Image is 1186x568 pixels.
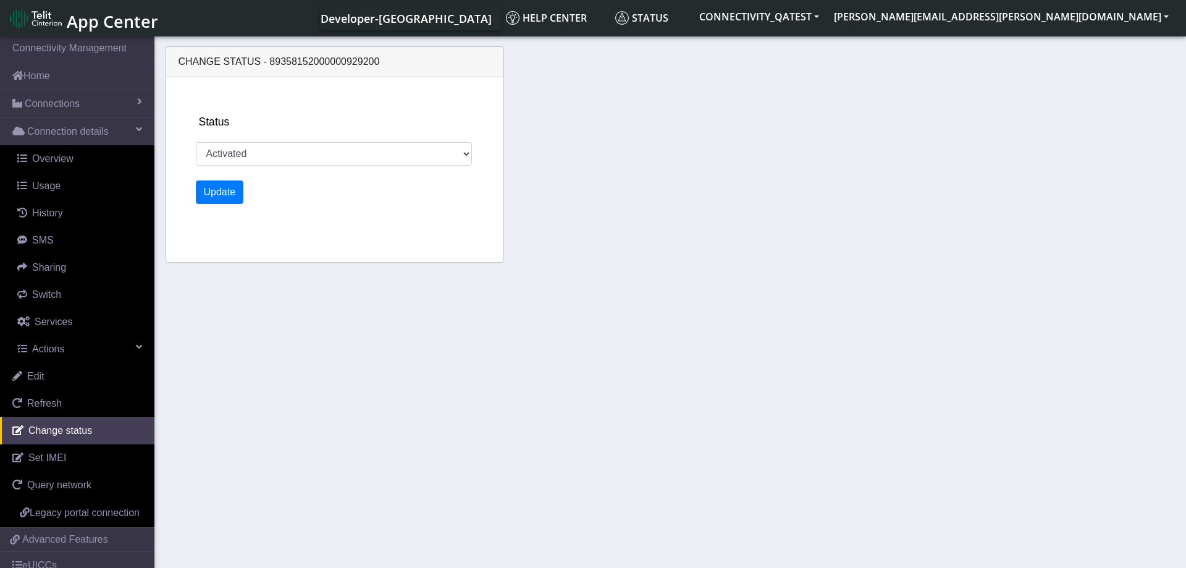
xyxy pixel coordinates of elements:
button: Update [196,180,244,204]
a: Sharing [5,254,154,281]
a: Usage [5,172,154,200]
a: Overview [5,145,154,172]
span: Overview [32,153,74,164]
span: Query network [27,480,91,490]
span: Change status - 89358152000000929200 [179,56,380,67]
span: Actions [32,344,64,354]
span: Services [35,316,72,327]
span: Connections [25,96,80,111]
span: Edit [27,371,44,381]
span: Legacy portal connection [30,507,140,518]
a: Switch [5,281,154,308]
img: logo-telit-cinterion-gw-new.png [10,9,62,28]
label: Status [199,114,230,130]
span: SMS [32,235,54,245]
span: Set IMEI [28,452,66,463]
a: Help center [501,6,610,30]
img: status.svg [615,11,629,25]
span: Advanced Features [22,532,108,547]
a: Status [610,6,692,30]
button: [PERSON_NAME][EMAIL_ADDRESS][PERSON_NAME][DOMAIN_NAME] [826,6,1176,28]
a: History [5,200,154,227]
a: App Center [10,5,156,32]
a: Your current platform instance [320,6,491,30]
span: Refresh [27,398,62,409]
button: CONNECTIVITY_QATEST [692,6,826,28]
a: Actions [5,336,154,363]
span: Developer-[GEOGRAPHIC_DATA] [321,11,492,26]
span: App Center [67,10,158,33]
img: knowledge.svg [506,11,519,25]
a: SMS [5,227,154,254]
span: Connection details [27,124,109,139]
span: Switch [32,289,61,300]
span: Usage [32,180,61,191]
a: Services [5,308,154,336]
span: Help center [506,11,587,25]
span: Sharing [32,262,66,273]
span: Change status [28,425,92,436]
span: Status [615,11,668,25]
span: History [32,208,63,218]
